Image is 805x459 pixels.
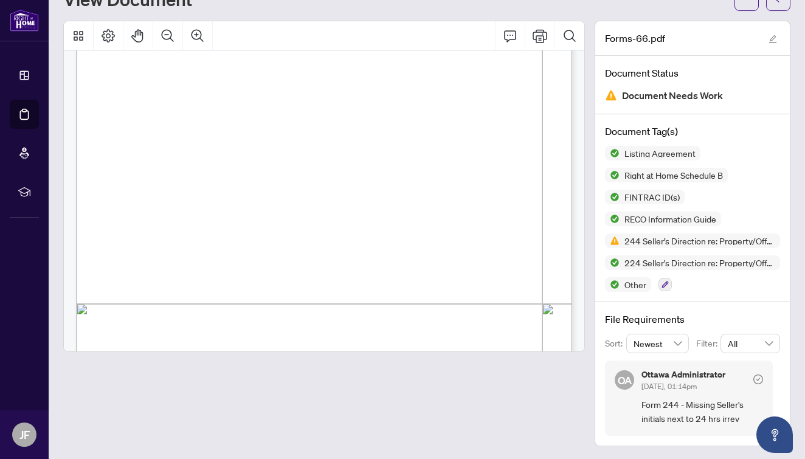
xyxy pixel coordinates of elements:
img: logo [10,9,39,32]
p: Sort: [605,337,626,350]
h4: Document Status [605,66,780,80]
img: Document Status [605,89,617,102]
img: Status Icon [605,212,620,226]
span: JF [19,426,30,443]
span: Newest [634,334,682,353]
span: FINTRAC ID(s) [620,193,685,201]
span: Form 244 - Missing Seller's initials next to 24 hrs irrev [641,398,763,426]
span: RECO Information Guide [620,215,721,223]
span: 244 Seller’s Direction re: Property/Offers [620,236,780,245]
img: Status Icon [605,190,620,204]
span: All [728,334,773,353]
span: Document Needs Work [622,88,723,104]
span: check-circle [753,374,763,384]
span: Right at Home Schedule B [620,171,728,179]
span: Listing Agreement [620,149,700,157]
img: Status Icon [605,277,620,292]
img: Status Icon [605,146,620,160]
span: edit [769,35,777,43]
h5: Ottawa Administrator [641,370,725,379]
span: 224 Seller's Direction re: Property/Offers - Important Information for Seller Acknowledgement [620,258,780,267]
img: Status Icon [605,168,620,182]
button: Open asap [756,416,793,453]
span: Forms-66.pdf [605,31,665,46]
span: [DATE], 01:14pm [641,382,697,391]
p: Filter: [696,337,720,350]
h4: File Requirements [605,312,780,326]
h4: Document Tag(s) [605,124,780,139]
img: Status Icon [605,233,620,248]
span: OA [617,371,632,388]
img: Status Icon [605,255,620,270]
span: Other [620,280,651,289]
